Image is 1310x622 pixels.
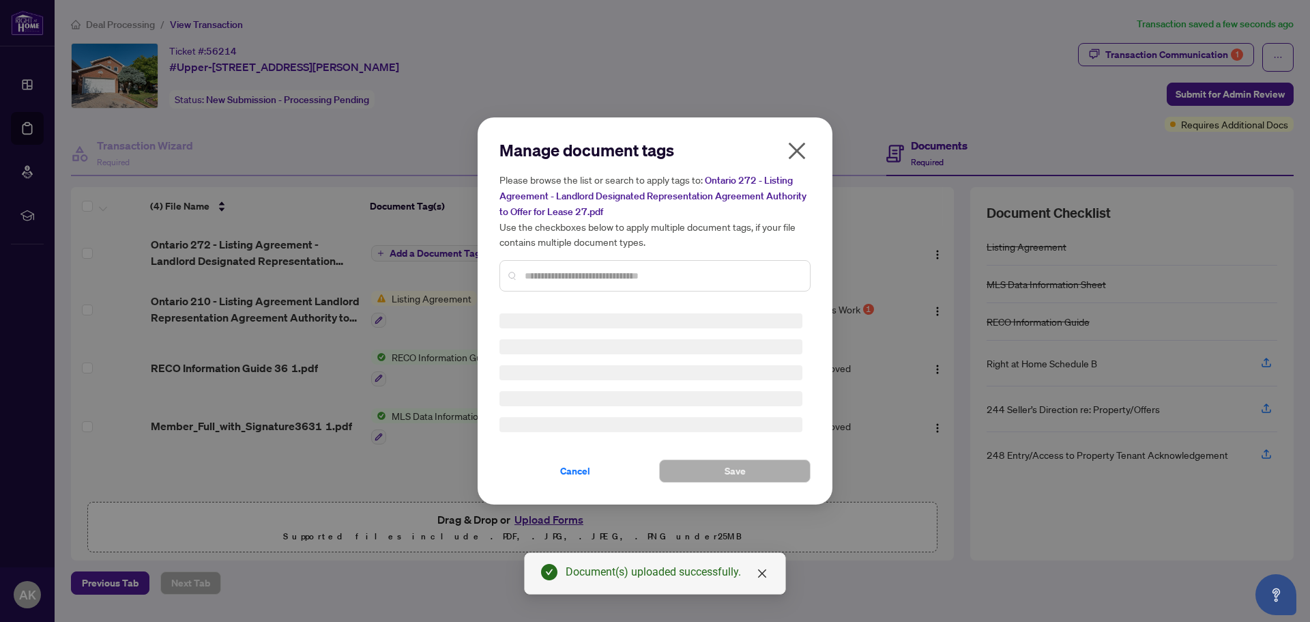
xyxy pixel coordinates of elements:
a: Close [755,566,770,581]
span: close [757,568,768,579]
span: check-circle [541,564,557,580]
h2: Manage document tags [499,139,811,161]
span: Ontario 272 - Listing Agreement - Landlord Designated Representation Agreement Authority to Offer... [499,174,806,218]
button: Cancel [499,460,651,483]
span: Cancel [560,460,590,482]
button: Open asap [1255,574,1296,615]
span: close [786,140,808,162]
button: Save [659,460,811,483]
div: Document(s) uploaded successfully. [566,564,769,580]
h5: Please browse the list or search to apply tags to: Use the checkboxes below to apply multiple doc... [499,172,811,249]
